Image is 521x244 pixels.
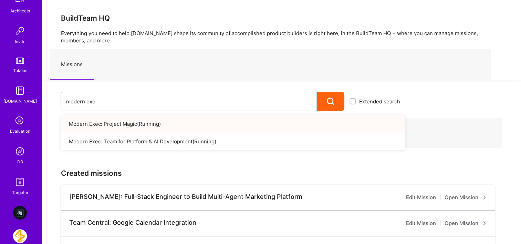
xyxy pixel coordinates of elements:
[445,219,487,227] a: Open Mission
[69,219,196,226] div: Team Central: Google Calendar Integration
[11,206,29,220] a: DAZN: Video Engagement platform - developers
[13,24,27,38] img: Invite
[69,193,302,201] div: [PERSON_NAME]: Full-Stack Engineer to Build Multi-Agent Marketing Platform
[3,98,37,105] div: [DOMAIN_NAME]
[61,169,502,177] h3: Created missions
[50,50,94,80] a: Missions
[482,221,487,225] i: icon ArrowRight
[359,98,400,105] span: Extended search
[10,128,30,135] div: Evaluation
[61,133,405,150] a: Modern Exec: Team for Platform & AI Development(Running)
[406,193,436,202] a: Edit Mission
[16,58,24,64] img: tokens
[327,98,335,105] i: icon Search
[66,93,311,110] input: What type of mission are you looking for?
[13,114,27,128] i: icon SelectionTeam
[13,67,27,74] div: Tokens
[482,195,487,200] i: icon ArrowRight
[13,206,27,220] img: DAZN: Video Engagement platform - developers
[61,30,502,44] p: Everything you need to help [DOMAIN_NAME] shape its community of accomplished product builders is...
[10,7,30,14] div: Architects
[61,115,405,133] a: Modern Exec: Project Magic(Running)
[12,189,28,196] div: Targeter
[61,14,502,22] h3: BuildTeam HQ
[17,158,23,165] div: DB
[13,84,27,98] img: guide book
[13,229,27,243] img: AstraZeneca: Data team to build new age supply chain modules
[13,144,27,158] img: Admin Search
[445,193,487,202] a: Open Mission
[13,175,27,189] img: Skill Targeter
[406,219,436,227] a: Edit Mission
[15,38,25,45] div: Invite
[11,229,29,243] a: AstraZeneca: Data team to build new age supply chain modules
